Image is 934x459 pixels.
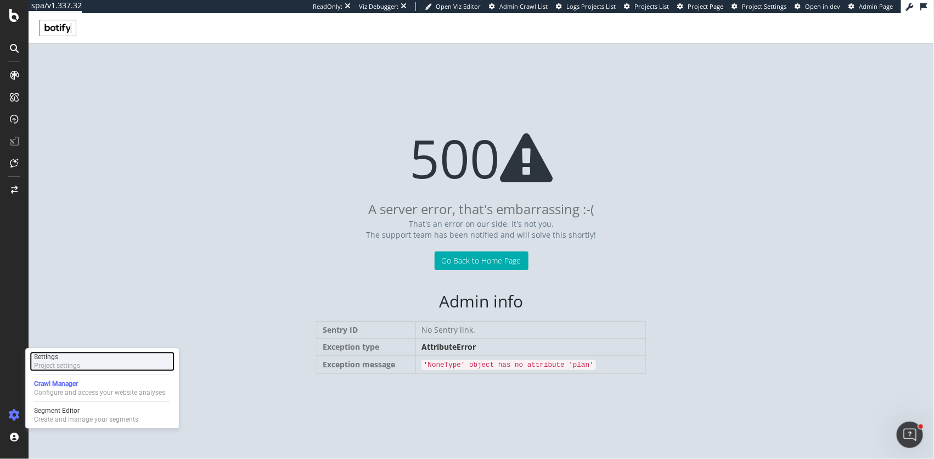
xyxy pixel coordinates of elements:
[34,352,80,361] div: Settings
[805,2,840,10] span: Open in dev
[742,2,786,10] span: Project Settings
[489,2,548,11] a: Admin Crawl List
[288,279,617,297] h2: Admin info
[688,2,723,10] span: Project Page
[34,415,138,424] div: Create and manage your segments
[677,2,723,11] a: Project Page
[289,343,387,361] th: Exception message
[897,422,923,448] iframe: Intercom live chat
[393,347,567,357] code: 'NoneType' object has no attribute 'plan'
[425,2,481,11] a: Open Viz Editor
[566,2,616,10] span: Logs Projects List
[30,405,175,425] a: Segment EditorCreate and manage your segments
[11,7,48,23] img: Botify
[436,2,481,10] span: Open Viz Editor
[859,2,893,10] span: Admin Page
[634,2,669,10] span: Projects List
[313,2,342,11] div: ReadOnly:
[848,2,893,11] a: Admin Page
[34,388,165,397] div: Configure and access your website analyses
[499,2,548,10] span: Admin Crawl List
[624,2,669,11] a: Projects List
[393,328,447,339] strong: AttributeError
[30,378,175,398] a: Crawl ManagerConfigure and access your website analyses
[406,238,500,257] a: Go Back to Home Page
[34,379,165,388] div: Crawl Manager
[289,326,387,343] th: Exception type
[34,406,138,415] div: Segment Editor
[795,2,840,11] a: Open in dev
[387,309,617,326] td: No Sentry link.
[359,2,398,11] div: Viz Debugger:
[289,309,387,326] th: Sentry ID
[556,2,616,11] a: Logs Projects List
[732,2,786,11] a: Project Settings
[34,361,80,370] div: Project settings
[30,351,175,371] a: SettingsProject settings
